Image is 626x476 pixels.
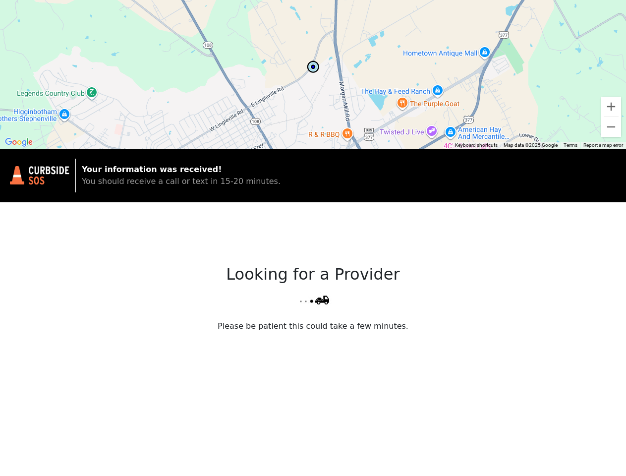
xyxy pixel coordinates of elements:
button: Keyboard shortcuts [455,142,498,149]
img: trx now logo [10,166,69,185]
span: Map data ©2025 Google [504,142,558,148]
img: Google [2,136,35,149]
a: Open this area in Google Maps (opens a new window) [2,136,35,149]
img: truck Gif [292,288,335,308]
strong: Your information was received! [82,165,222,174]
button: Zoom in [601,97,621,117]
button: Zoom out [601,117,621,137]
a: Terms (opens in new tab) [564,142,577,148]
a: Report a map error [583,142,623,148]
span: You should receive a call or text in 15-20 minutes. [82,177,281,186]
